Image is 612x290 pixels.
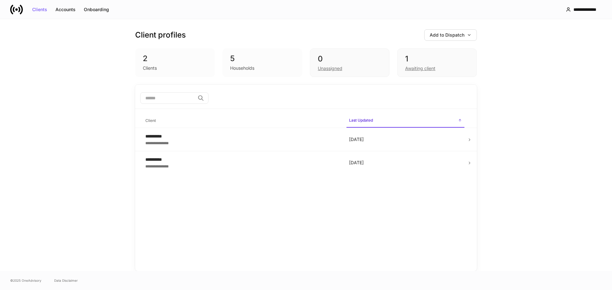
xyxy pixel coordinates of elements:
div: 1Awaiting client [397,48,477,77]
button: Clients [28,4,51,15]
button: Accounts [51,4,80,15]
button: Add to Dispatch [424,29,477,41]
div: Awaiting client [405,65,435,72]
div: 0Unassigned [310,48,390,77]
a: Data Disclaimer [54,278,78,283]
div: Unassigned [318,65,342,72]
span: © 2025 OneAdvisory [10,278,41,283]
div: 1 [405,54,469,64]
button: Onboarding [80,4,113,15]
div: 2 [143,53,207,64]
p: [DATE] [349,159,462,166]
div: 5 [230,53,295,64]
div: Accounts [55,7,76,12]
p: [DATE] [349,136,462,143]
span: Last Updated [346,114,464,128]
div: 0 [318,54,382,64]
h6: Client [145,117,156,124]
span: Client [143,114,341,127]
div: Add to Dispatch [430,33,471,37]
h3: Client profiles [135,30,186,40]
div: Clients [143,65,157,71]
div: Onboarding [84,7,109,12]
div: Clients [32,7,47,12]
div: Households [230,65,254,71]
h6: Last Updated [349,117,373,123]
